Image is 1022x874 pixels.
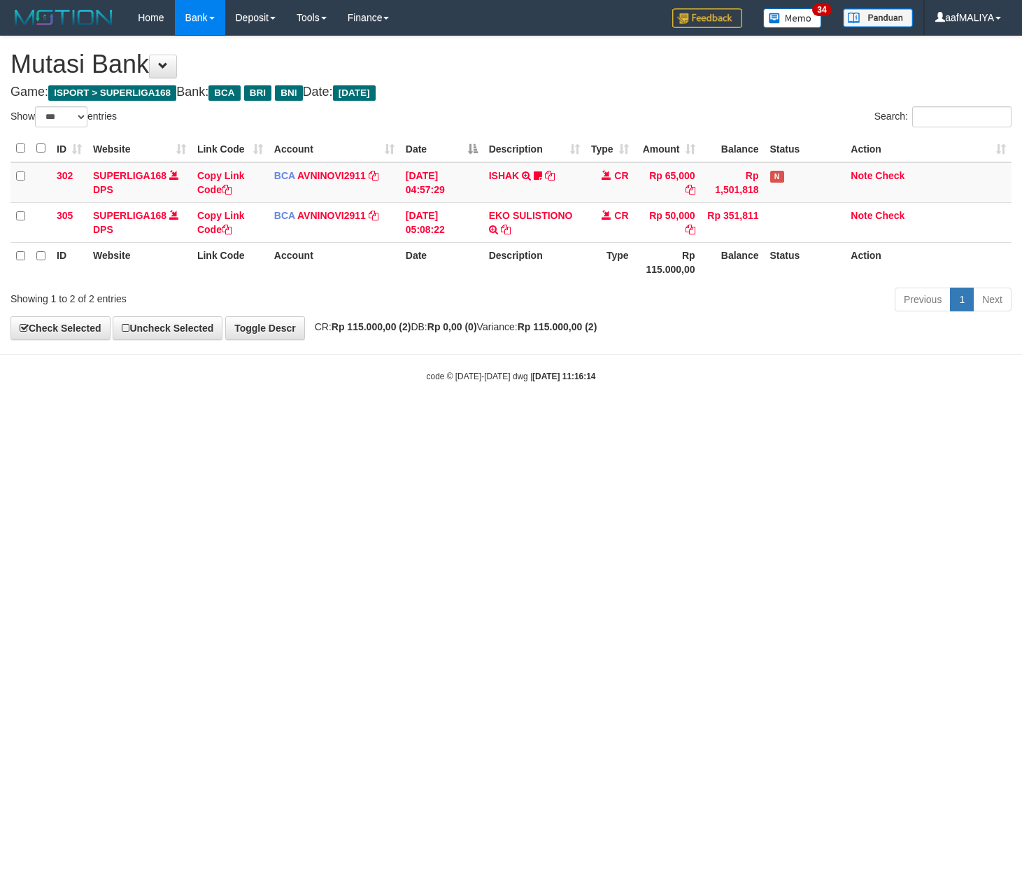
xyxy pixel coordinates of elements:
[973,288,1012,311] a: Next
[912,106,1012,127] input: Search:
[274,210,295,221] span: BCA
[585,135,634,162] th: Type: activate to sort column ascending
[501,224,511,235] a: Copy EKO SULISTIONO to clipboard
[585,242,634,282] th: Type
[427,372,596,381] small: code © [DATE]-[DATE] dwg |
[274,170,295,181] span: BCA
[895,288,951,311] a: Previous
[93,170,166,181] a: SUPERLIGA168
[10,7,117,28] img: MOTION_logo.png
[275,85,302,101] span: BNI
[57,210,73,221] span: 305
[297,170,366,181] a: AVNINOVI2911
[875,170,904,181] a: Check
[765,242,846,282] th: Status
[192,135,269,162] th: Link Code: activate to sort column ascending
[614,210,628,221] span: CR
[35,106,87,127] select: Showentries
[950,288,974,311] a: 1
[765,135,846,162] th: Status
[400,242,483,282] th: Date
[113,316,222,340] a: Uncheck Selected
[244,85,271,101] span: BRI
[701,242,765,282] th: Balance
[843,8,913,27] img: panduan.png
[845,135,1012,162] th: Action: activate to sort column ascending
[48,85,176,101] span: ISPORT > SUPERLIGA168
[701,202,765,242] td: Rp 351,811
[634,162,701,203] td: Rp 65,000
[483,242,585,282] th: Description
[634,135,701,162] th: Amount: activate to sort column ascending
[10,50,1012,78] h1: Mutasi Bank
[332,321,411,332] strong: Rp 115.000,00 (2)
[87,135,192,162] th: Website: activate to sort column ascending
[875,210,904,221] a: Check
[87,242,192,282] th: Website
[10,106,117,127] label: Show entries
[308,321,597,332] span: CR: DB: Variance:
[10,286,416,306] div: Showing 1 to 2 of 2 entries
[269,242,400,282] th: Account
[87,202,192,242] td: DPS
[812,3,831,16] span: 34
[225,316,305,340] a: Toggle Descr
[297,210,366,221] a: AVNINOVI2911
[400,202,483,242] td: [DATE] 05:08:22
[51,135,87,162] th: ID: activate to sort column ascending
[333,85,376,101] span: [DATE]
[518,321,597,332] strong: Rp 115.000,00 (2)
[400,135,483,162] th: Date: activate to sort column descending
[672,8,742,28] img: Feedback.jpg
[483,135,585,162] th: Description: activate to sort column ascending
[851,170,872,181] a: Note
[10,316,111,340] a: Check Selected
[686,224,695,235] a: Copy Rp 50,000 to clipboard
[489,210,573,221] a: EKO SULISTIONO
[197,170,245,195] a: Copy Link Code
[427,321,477,332] strong: Rp 0,00 (0)
[87,162,192,203] td: DPS
[763,8,822,28] img: Button%20Memo.svg
[545,170,555,181] a: Copy ISHAK to clipboard
[10,85,1012,99] h4: Game: Bank: Date:
[208,85,240,101] span: BCA
[269,135,400,162] th: Account: activate to sort column ascending
[400,162,483,203] td: [DATE] 04:57:29
[489,170,520,181] a: ISHAK
[369,210,378,221] a: Copy AVNINOVI2911 to clipboard
[369,170,378,181] a: Copy AVNINOVI2911 to clipboard
[634,202,701,242] td: Rp 50,000
[51,242,87,282] th: ID
[197,210,245,235] a: Copy Link Code
[57,170,73,181] span: 302
[192,242,269,282] th: Link Code
[701,162,765,203] td: Rp 1,501,818
[845,242,1012,282] th: Action
[634,242,701,282] th: Rp 115.000,00
[686,184,695,195] a: Copy Rp 65,000 to clipboard
[770,171,784,183] span: Has Note
[874,106,1012,127] label: Search:
[532,372,595,381] strong: [DATE] 11:16:14
[701,135,765,162] th: Balance
[851,210,872,221] a: Note
[614,170,628,181] span: CR
[93,210,166,221] a: SUPERLIGA168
